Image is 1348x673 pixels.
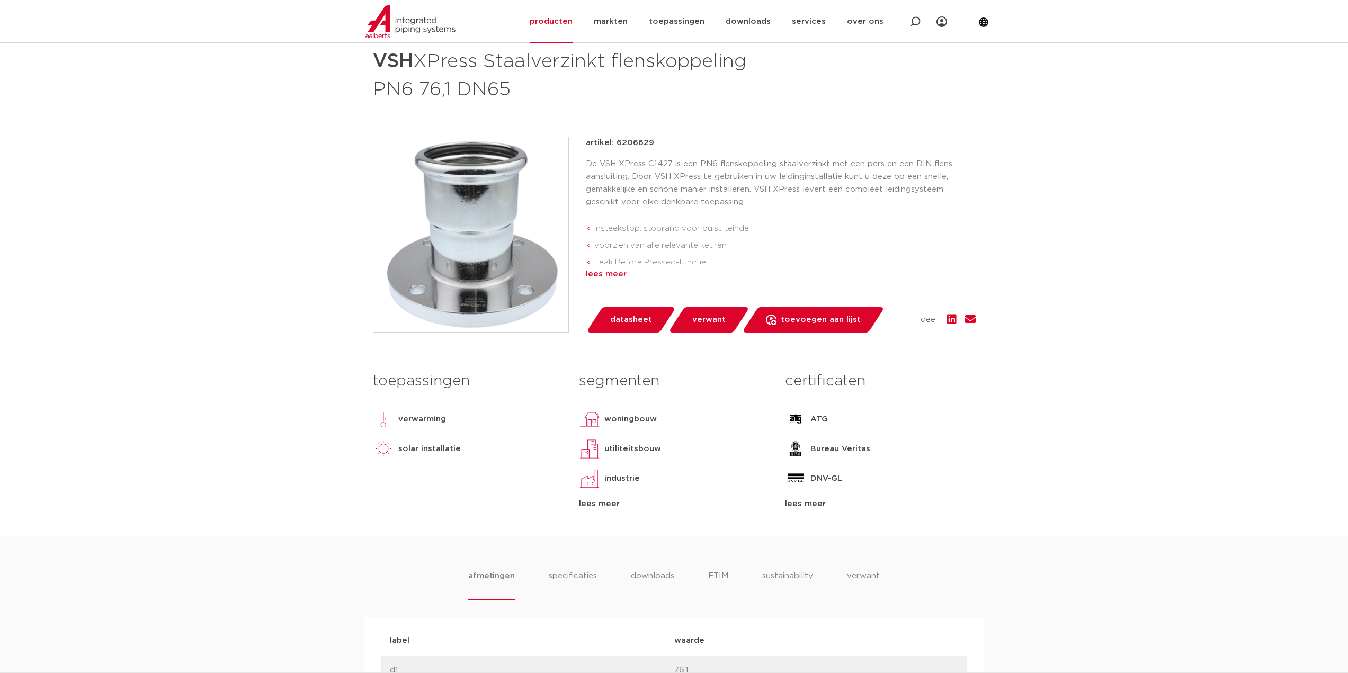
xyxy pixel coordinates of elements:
[398,443,461,455] p: solar installatie
[373,438,394,460] img: solar installatie
[373,137,568,332] img: Product Image for VSH XPress Staalverzinkt flenskoppeling PN6 76,1 DN65
[847,570,880,600] li: verwant
[586,158,976,209] p: De VSH XPress C1427 is een PN6 flenskoppeling staalverzinkt met een pers en een DIN flens aanslui...
[390,634,674,647] p: label
[604,443,661,455] p: utiliteitsbouw
[610,311,652,328] span: datasheet
[579,498,769,510] div: lees meer
[373,46,771,103] h1: XPress Staalverzinkt flenskoppeling PN6 76,1 DN65
[579,371,769,392] h3: segmenten
[604,472,640,485] p: industrie
[604,413,657,426] p: woningbouw
[579,409,600,430] img: woningbouw
[810,413,828,426] p: ATG
[674,634,959,647] p: waarde
[785,468,806,489] img: DNV-GL
[549,570,597,600] li: specificaties
[692,311,726,328] span: verwant
[586,137,654,149] p: artikel: 6206629
[594,220,976,237] li: insteekstop: stoprand voor buisuiteinde
[785,371,975,392] h3: certificaten
[594,254,976,271] li: Leak Before Pressed-functie
[708,570,728,600] li: ETIM
[785,498,975,510] div: lees meer
[810,472,842,485] p: DNV-GL
[781,311,861,328] span: toevoegen aan lijst
[668,307,749,333] a: verwant
[762,570,813,600] li: sustainability
[586,268,976,281] div: lees meer
[398,413,446,426] p: verwarming
[785,438,806,460] img: Bureau Veritas
[579,468,600,489] img: industrie
[785,409,806,430] img: ATG
[586,307,676,333] a: datasheet
[594,237,976,254] li: voorzien van alle relevante keuren
[373,52,413,71] strong: VSH
[810,443,870,455] p: Bureau Veritas
[579,438,600,460] img: utiliteitsbouw
[373,371,563,392] h3: toepassingen
[921,313,939,326] span: deel:
[373,409,394,430] img: verwarming
[468,570,514,600] li: afmetingen
[631,570,674,600] li: downloads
